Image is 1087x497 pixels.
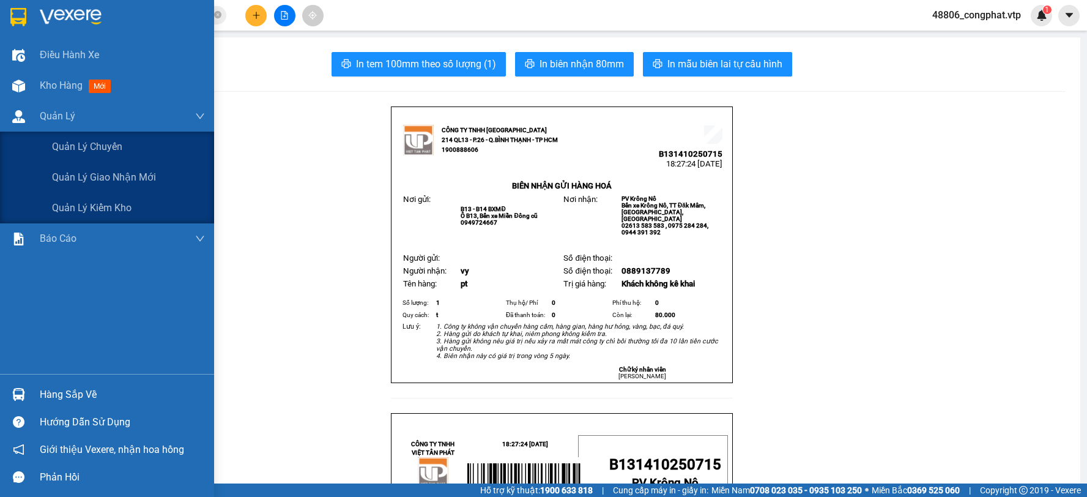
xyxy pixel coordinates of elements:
td: Thụ hộ/ Phí [504,297,550,309]
span: down [195,234,205,244]
img: warehouse-icon [12,110,25,123]
span: 02613 583 583 , 0975 284 284, 0944 391 392 [621,222,708,236]
span: Bến xe Krông Nô, TT Đăk Mâm, [GEOGRAPHIC_DATA], [GEOGRAPHIC_DATA] [621,202,705,222]
div: Hướng dẫn sử dụng [40,413,205,432]
span: ⚪️ [865,488,869,493]
span: 0 [552,299,555,306]
span: Quản lý giao nhận mới [52,170,156,185]
span: file-add [280,11,289,20]
span: Miền Bắc [872,484,960,497]
span: [PERSON_NAME] [618,373,666,379]
td: Phí thu hộ: [610,297,653,309]
span: B131410250715 [659,149,722,159]
span: Khách không kê khai [621,279,695,288]
img: warehouse-icon [12,388,25,401]
span: Nơi gửi: [403,195,431,204]
span: Kho hàng [40,80,83,91]
img: solution-icon [12,233,25,245]
strong: BIÊN NHẬN GỬI HÀNG HOÁ [512,181,612,190]
span: Quản Lý [40,108,75,124]
strong: CÔNG TY TNHH VIỆT TÂN PHÁT [411,441,454,456]
span: Quản lý kiểm kho [52,200,132,215]
span: 1 [436,299,440,306]
span: printer [525,59,535,70]
span: | [969,484,971,497]
span: In tem 100mm theo số lượng (1) [356,56,496,72]
strong: 0708 023 035 - 0935 103 250 [750,485,862,495]
span: 1 [1045,6,1049,14]
span: Giới thiệu Vexere, nhận hoa hồng [40,442,184,457]
img: icon-new-feature [1036,10,1047,21]
span: question-circle [13,416,24,428]
span: Nơi nhận: [563,195,598,204]
strong: CÔNG TY TNHH [GEOGRAPHIC_DATA] 214 QL13 - P.26 - Q.BÌNH THẠNH - TP HCM 1900888606 [442,127,558,153]
span: In biên nhận 80mm [540,56,624,72]
button: plus [245,5,267,26]
span: pt [461,279,467,288]
span: 18:27:24 [DATE] [502,441,548,447]
span: Người gửi: [403,253,440,263]
span: Điều hành xe [40,47,99,62]
img: logo [418,457,448,488]
img: logo-vxr [10,8,26,26]
span: PV Krông Nô [632,476,699,490]
span: mới [89,80,111,93]
button: printerIn tem 100mm theo số lượng (1) [332,52,506,77]
span: Quản lý chuyến [52,139,122,154]
td: Đã thanh toán: [504,309,550,321]
span: vy [461,266,469,275]
span: Lưu ý: [403,323,421,331]
img: warehouse-icon [12,80,25,92]
strong: 0369 525 060 [907,485,960,495]
button: caret-down [1058,5,1080,26]
span: close-circle [214,11,221,18]
span: B131410250715 [609,456,721,473]
strong: 1900 633 818 [540,485,593,495]
span: 0 [655,299,659,306]
span: close-circle [214,10,221,21]
td: Quy cách: [401,309,434,321]
span: 0949724667 [461,219,497,226]
span: Tên hàng: [403,279,437,288]
td: Số lượng: [401,297,434,309]
span: Số điện thoại: [563,253,612,263]
span: printer [653,59,662,70]
div: Phản hồi [40,468,205,487]
span: aim [308,11,317,20]
span: | [602,484,604,497]
sup: 1 [1043,6,1052,14]
span: caret-down [1064,10,1075,21]
span: Cung cấp máy in - giấy in: [613,484,708,497]
button: file-add [274,5,295,26]
span: Trị giá hàng: [563,279,606,288]
div: Hàng sắp về [40,386,205,404]
span: copyright [1019,486,1028,495]
em: 1. Công ty không vận chuyển hàng cấm, hàng gian, hàng hư hỏng, vàng, bạc, đá quý. 2. Hàng gửi do ... [436,323,718,360]
button: aim [302,5,324,26]
span: Số điện thoại: [563,266,612,275]
strong: Chữ ký nhân viên [619,366,666,373]
span: 0889137789 [621,266,670,275]
span: Người nhận: [403,266,447,275]
span: PV Krông Nô [621,195,656,202]
span: Hỗ trợ kỹ thuật: [480,484,593,497]
td: Còn lại: [610,309,653,321]
img: warehouse-icon [12,49,25,62]
span: Báo cáo [40,231,76,246]
span: 18:27:24 [DATE] [666,159,722,168]
span: B13 - B14 BXMĐ [461,206,505,212]
span: In mẫu biên lai tự cấu hình [667,56,782,72]
span: t [436,312,438,318]
button: printerIn mẫu biên lai tự cấu hình [643,52,792,77]
span: message [13,471,24,483]
img: logo [403,125,434,155]
span: Miền Nam [711,484,862,497]
span: printer [341,59,351,70]
span: plus [252,11,261,20]
span: 80.000 [655,312,675,318]
span: 48806_congphat.vtp [922,7,1031,23]
button: printerIn biên nhận 80mm [515,52,634,77]
span: notification [13,444,24,455]
span: 0 [552,312,555,318]
span: down [195,111,205,121]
